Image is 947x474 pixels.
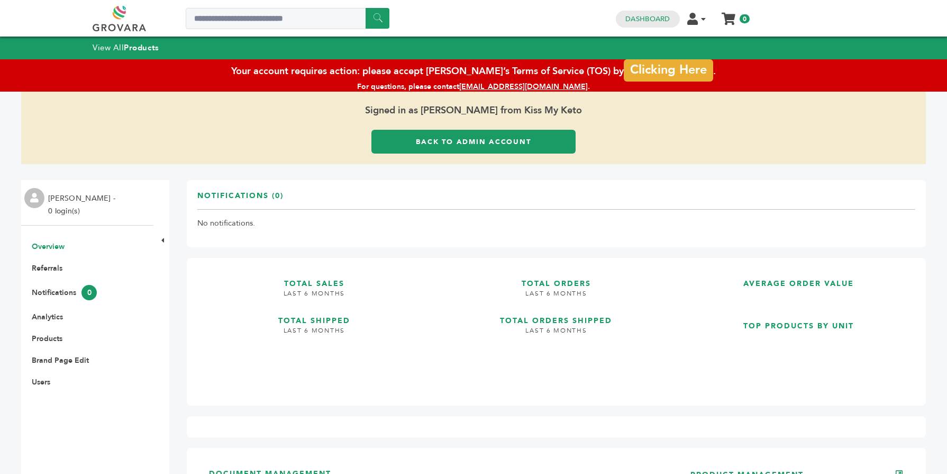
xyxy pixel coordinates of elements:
h4: LAST 6 MONTHS [197,289,431,306]
a: TOTAL SALES LAST 6 MONTHS TOTAL SHIPPED LAST 6 MONTHS [197,269,431,387]
a: Notifications0 [32,288,97,298]
a: View AllProducts [93,42,159,53]
a: Analytics [32,312,63,322]
h4: LAST 6 MONTHS [440,326,673,343]
a: TOTAL ORDERS LAST 6 MONTHS TOTAL ORDERS SHIPPED LAST 6 MONTHS [440,269,673,387]
h3: AVERAGE ORDER VALUE [681,269,915,289]
a: Back to Admin Account [371,130,576,154]
h3: Notifications (0) [197,191,284,209]
a: Dashboard [625,14,670,24]
a: Brand Page Edit [32,355,89,365]
h3: TOTAL SALES [197,269,431,289]
td: No notifications. [197,210,915,237]
a: Referrals [32,263,62,273]
h3: TOTAL SHIPPED [197,306,431,326]
strong: Products [124,42,159,53]
h4: LAST 6 MONTHS [197,326,431,343]
a: My Cart [723,10,735,21]
a: Products [32,334,62,344]
h3: TOP PRODUCTS BY UNIT [681,311,915,332]
a: AVERAGE ORDER VALUE [681,269,915,302]
a: TOP PRODUCTS BY UNIT [681,311,915,387]
span: 0 [81,285,97,300]
a: Users [32,377,50,387]
h3: TOTAL ORDERS SHIPPED [440,306,673,326]
span: Signed in as [PERSON_NAME] from Kiss My Keto [21,92,926,130]
h4: LAST 6 MONTHS [440,289,673,306]
a: Clicking Here [624,56,713,78]
a: Overview [32,242,65,252]
input: Search a product or brand... [186,8,389,29]
span: 0 [740,14,750,23]
h3: TOTAL ORDERS [440,269,673,289]
li: [PERSON_NAME] - 0 login(s) [48,192,118,218]
img: profile.png [24,188,44,208]
a: [EMAIL_ADDRESS][DOMAIN_NAME] [459,82,588,92]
